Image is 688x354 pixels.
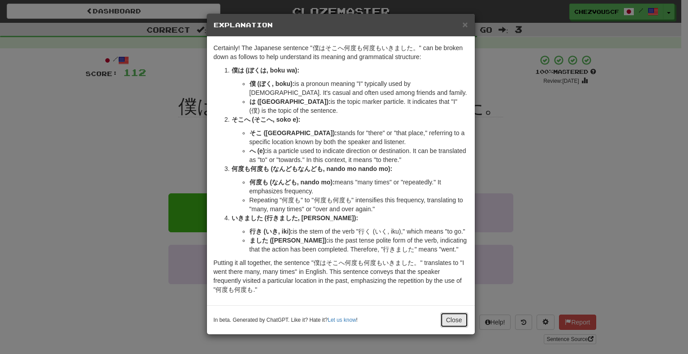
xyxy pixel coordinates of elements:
li: Repeating "何度も" to "何度も何度も" intensifies this frequency, translating to "many, many times" or "ove... [249,196,468,213]
strong: へ (e): [249,147,267,154]
strong: そこへ (そこへ, soko e): [232,116,301,123]
strong: 僕は (ぼくは, boku wa): [232,67,300,74]
button: Close [440,312,468,328]
strong: 何度も (なんども, nando mo): [249,179,335,186]
small: In beta. Generated by ChatGPT. Like it? Hate it? ! [214,316,358,324]
li: means "many times" or "repeatedly." It emphasizes frequency. [249,178,468,196]
li: is a pronoun meaning "I" typically used by [DEMOGRAPHIC_DATA]. It's casual and often used among f... [249,79,468,97]
strong: いきました (行きました, [PERSON_NAME]): [232,214,358,222]
li: is the topic marker particle. It indicates that "I" (僕) is the topic of the sentence. [249,97,468,115]
span: × [462,19,468,30]
p: Putting it all together, the sentence "僕はそこへ何度も何度もいきました。" translates to "I went there many, many ... [214,258,468,294]
strong: そこ ([GEOGRAPHIC_DATA]): [249,129,337,136]
li: is the stem of the verb "行く (いく, iku)," which means "to go." [249,227,468,236]
strong: 僕 (ぼく, boku): [249,80,295,87]
strong: 行き (いき, iki): [249,228,293,235]
strong: ました ([PERSON_NAME]): [249,237,329,244]
a: Let us know [328,317,356,323]
li: is a particle used to indicate direction or destination. It can be translated as "to" or "towards... [249,146,468,164]
h5: Explanation [214,21,468,30]
li: is the past tense polite form of the verb, indicating that the action has been completed. Therefo... [249,236,468,254]
button: Close [462,20,468,29]
strong: は ([GEOGRAPHIC_DATA]): [249,98,331,105]
li: stands for "there" or "that place," referring to a specific location known by both the speaker an... [249,128,468,146]
p: Certainly! The Japanese sentence "僕はそこへ何度も何度もいきました。" can be broken down as follows to help unders... [214,43,468,61]
strong: 何度も何度も (なんどもなんども, nando mo nando mo): [232,165,392,172]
